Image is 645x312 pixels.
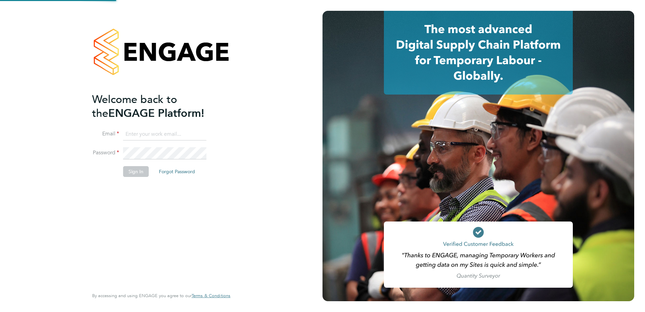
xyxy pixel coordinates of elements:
label: Email [92,130,119,137]
a: Terms & Conditions [192,293,230,298]
span: By accessing and using ENGAGE you agree to our [92,293,230,298]
label: Password [92,149,119,156]
h2: ENGAGE Platform! [92,93,224,120]
button: Forgot Password [153,166,200,177]
input: Enter your work email... [123,128,206,140]
button: Sign In [123,166,149,177]
span: Welcome back to the [92,93,177,120]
